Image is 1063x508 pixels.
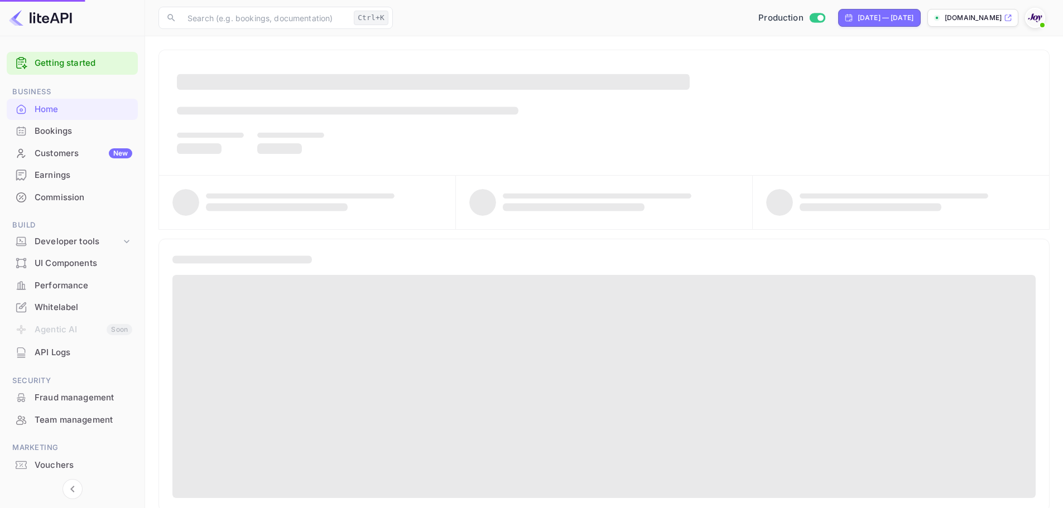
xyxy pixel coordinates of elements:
div: CustomersNew [7,143,138,165]
div: Fraud management [7,387,138,409]
a: UI Components [7,253,138,273]
button: Collapse navigation [62,479,83,499]
a: Earnings [7,165,138,185]
div: Developer tools [35,235,121,248]
div: Fraud management [35,391,132,404]
span: Security [7,375,138,387]
div: Earnings [7,165,138,186]
div: Commission [35,191,132,204]
a: Team management [7,409,138,430]
a: Commission [7,187,138,207]
div: Customers [35,147,132,160]
div: Home [7,99,138,120]
div: Developer tools [7,232,138,251]
img: LiteAPI logo [9,9,72,27]
div: API Logs [35,346,132,359]
div: UI Components [35,257,132,270]
a: Whitelabel [7,297,138,317]
span: Business [7,86,138,98]
div: Performance [7,275,138,297]
div: New [109,148,132,158]
a: Getting started [35,57,132,70]
div: Bookings [7,120,138,142]
a: Home [7,99,138,119]
div: Whitelabel [7,297,138,318]
a: CustomersNew [7,143,138,163]
div: UI Components [7,253,138,274]
input: Search (e.g. bookings, documentation) [181,7,349,29]
span: Production [758,12,804,25]
a: Fraud management [7,387,138,408]
div: Vouchers [7,454,138,476]
div: Vouchers [35,459,132,472]
div: Bookings [35,125,132,138]
a: Performance [7,275,138,296]
span: Build [7,219,138,231]
div: Switch to Sandbox mode [754,12,829,25]
div: API Logs [7,342,138,364]
div: Team management [7,409,138,431]
a: Bookings [7,120,138,141]
div: Commission [7,187,138,209]
div: Performance [35,279,132,292]
a: Vouchers [7,454,138,475]
a: API Logs [7,342,138,362]
div: Whitelabel [35,301,132,314]
div: [DATE] — [DATE] [858,13,913,23]
div: Team management [35,414,132,427]
div: Ctrl+K [354,11,388,25]
p: [DOMAIN_NAME] [945,13,1002,23]
div: Earnings [35,169,132,182]
img: With Joy [1026,9,1044,27]
div: Getting started [7,52,138,75]
span: Marketing [7,442,138,454]
div: Home [35,103,132,116]
div: Click to change the date range period [838,9,921,27]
